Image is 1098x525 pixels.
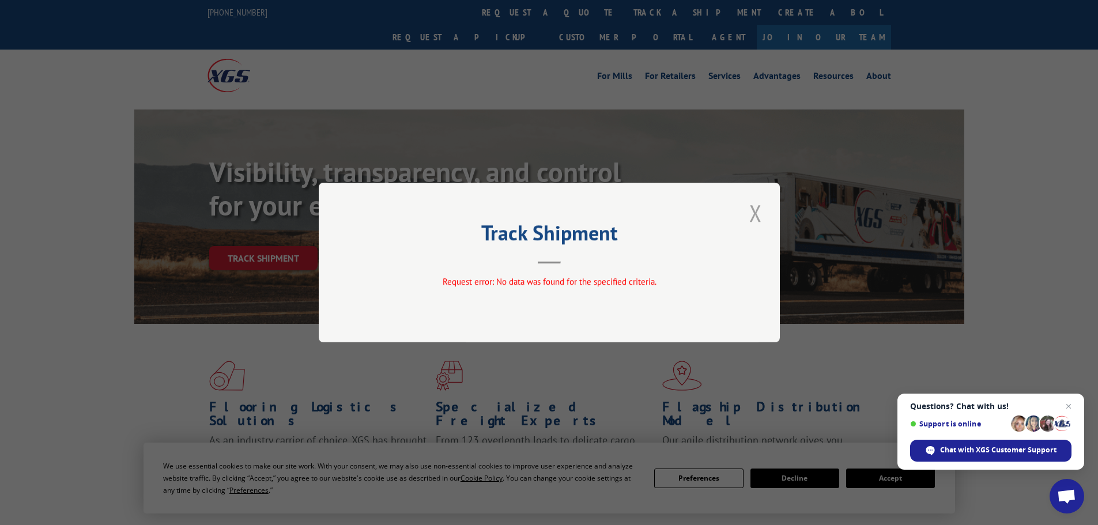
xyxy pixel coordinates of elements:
button: Close modal [746,197,765,229]
h2: Track Shipment [376,225,722,247]
span: Questions? Chat with us! [910,402,1071,411]
span: Request error: No data was found for the specified criteria. [442,276,656,287]
a: Open chat [1050,479,1084,513]
span: Chat with XGS Customer Support [940,445,1057,455]
span: Chat with XGS Customer Support [910,440,1071,462]
span: Support is online [910,420,1007,428]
